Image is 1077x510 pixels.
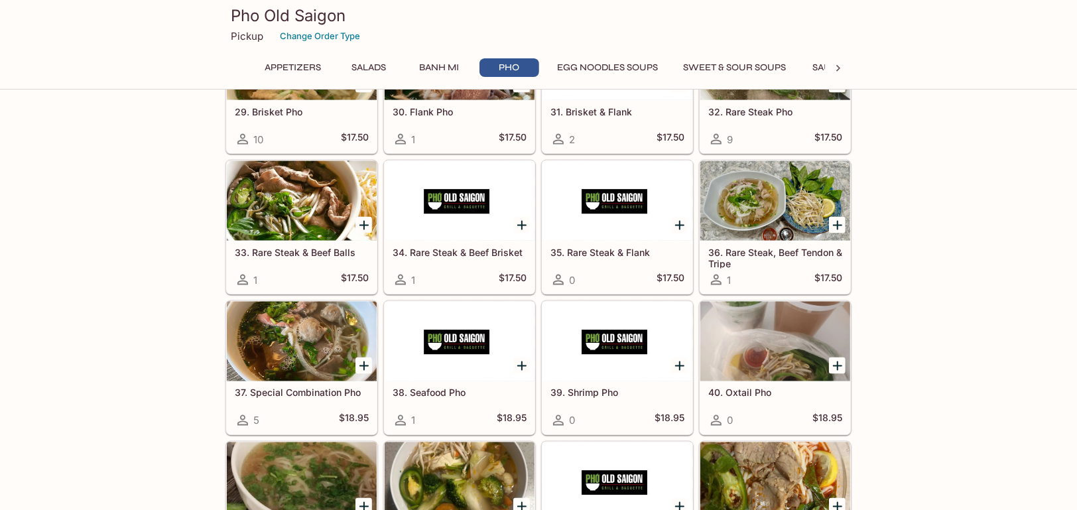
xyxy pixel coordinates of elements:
span: 0 [569,274,575,287]
div: 32. Rare Steak Pho [700,21,850,100]
button: Egg Noodles Soups [550,58,665,77]
h5: 32. Rare Steak Pho [708,106,842,117]
div: 29. Brisket Pho [227,21,377,100]
p: Pickup [231,30,263,42]
button: Add 33. Rare Steak & Beef Balls [355,217,372,233]
h5: 40. Oxtail Pho [708,387,842,399]
h5: 36. Rare Steak, Beef Tendon & Tripe [708,247,842,269]
span: 0 [569,414,575,427]
a: 33. Rare Steak & Beef Balls1$17.50 [226,160,377,294]
span: 5 [253,414,259,427]
h5: $17.50 [499,131,527,147]
h5: 37. Special Combination Pho [235,387,369,399]
span: 2 [569,133,575,146]
a: 40. Oxtail Pho0$18.95 [700,301,851,435]
div: 37. Special Combination Pho [227,302,377,381]
span: 9 [727,133,733,146]
button: Add 36. Rare Steak, Beef Tendon & Tripe [829,217,846,233]
span: 10 [253,133,263,146]
a: 39. Shrimp Pho0$18.95 [542,301,693,435]
h5: 39. Shrimp Pho [550,387,684,399]
h5: $18.95 [497,413,527,428]
button: Pho [479,58,539,77]
button: Add 38. Seafood Pho [513,357,530,374]
h5: $17.50 [814,272,842,288]
button: Salads [339,58,399,77]
button: Add 40. Oxtail Pho [829,357,846,374]
div: 38. Seafood Pho [385,302,535,381]
a: 36. Rare Steak, Beef Tendon & Tripe1$17.50 [700,160,851,294]
h5: 34. Rare Steak & Beef Brisket [393,247,527,258]
button: Change Order Type [274,26,366,46]
a: 34. Rare Steak & Beef Brisket1$17.50 [384,160,535,294]
h5: 38. Seafood Pho [393,387,527,399]
h5: 33. Rare Steak & Beef Balls [235,247,369,258]
div: 40. Oxtail Pho [700,302,850,381]
h5: $18.95 [812,413,842,428]
h5: $17.50 [341,272,369,288]
span: 0 [727,414,733,427]
button: Sautéed [804,58,863,77]
h5: $17.50 [341,131,369,147]
a: 38. Seafood Pho1$18.95 [384,301,535,435]
h5: 35. Rare Steak & Flank [550,247,684,258]
h5: $17.50 [814,131,842,147]
h5: $17.50 [657,131,684,147]
h5: $18.95 [655,413,684,428]
button: Add 35. Rare Steak & Flank [671,217,688,233]
div: 35. Rare Steak & Flank [542,161,692,241]
button: Appetizers [257,58,328,77]
a: 37. Special Combination Pho5$18.95 [226,301,377,435]
button: Banh Mi [409,58,469,77]
h5: $18.95 [339,413,369,428]
span: 1 [727,274,731,287]
h5: 30. Flank Pho [393,106,527,117]
div: 34. Rare Steak & Beef Brisket [385,161,535,241]
div: 30. Flank Pho [385,21,535,100]
h3: Pho Old Saigon [231,5,846,26]
span: 1 [411,414,415,427]
span: 1 [253,274,257,287]
a: 35. Rare Steak & Flank0$17.50 [542,160,693,294]
button: Add 39. Shrimp Pho [671,357,688,374]
h5: $17.50 [657,272,684,288]
button: Add 37. Special Combination Pho [355,357,372,374]
span: 1 [411,133,415,146]
div: 31. Brisket & Flank [542,21,692,100]
div: 39. Shrimp Pho [542,302,692,381]
div: 36. Rare Steak, Beef Tendon & Tripe [700,161,850,241]
span: 1 [411,274,415,287]
h5: 29. Brisket Pho [235,106,369,117]
button: Sweet & Sour Soups [676,58,793,77]
h5: $17.50 [499,272,527,288]
button: Add 34. Rare Steak & Beef Brisket [513,217,530,233]
div: 33. Rare Steak & Beef Balls [227,161,377,241]
h5: 31. Brisket & Flank [550,106,684,117]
